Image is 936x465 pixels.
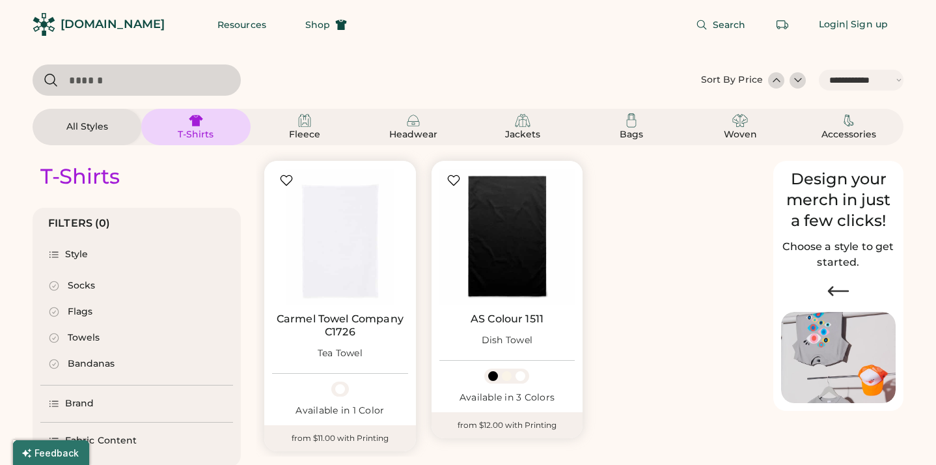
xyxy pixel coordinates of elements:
div: FILTERS (0) [48,216,111,231]
div: Accessories [819,128,878,141]
div: Towels [68,331,100,345]
img: Image of Lisa Congdon Eye Print on T-Shirt and Hat [781,312,896,404]
div: Sort By Price [701,74,763,87]
img: AS Colour 1511 Dish Towel [439,169,575,305]
h2: Choose a style to get started. [781,239,896,270]
div: Flags [68,305,92,318]
div: Headwear [384,128,443,141]
button: Retrieve an order [769,12,795,38]
span: Search [713,20,746,29]
img: Carmel Towel Company C1726 Tea Towel [272,169,408,305]
img: Rendered Logo - Screens [33,13,55,36]
div: Dish Towel [482,334,533,347]
div: Login [819,18,846,31]
img: Accessories Icon [841,113,857,128]
a: AS Colour 1511 [471,313,544,326]
div: T-Shirts [40,163,120,190]
div: Fabric Content [65,434,137,447]
div: Style [65,248,89,261]
div: Tea Towel [318,347,363,360]
div: Bandanas [68,358,115,371]
button: Search [680,12,762,38]
div: Jackets [493,128,552,141]
img: Bags Icon [624,113,639,128]
div: T-Shirts [167,128,225,141]
div: | Sign up [846,18,888,31]
div: from $11.00 with Printing [264,425,416,451]
button: Shop [290,12,363,38]
div: [DOMAIN_NAME] [61,16,165,33]
div: Fleece [275,128,334,141]
div: Woven [711,128,769,141]
div: Design your merch in just a few clicks! [781,169,896,231]
img: Jackets Icon [515,113,530,128]
div: Brand [65,397,94,410]
span: Shop [305,20,330,29]
button: Resources [202,12,282,38]
div: Available in 1 Color [272,404,408,417]
div: All Styles [58,120,117,134]
img: Headwear Icon [406,113,421,128]
img: Fleece Icon [297,113,312,128]
div: Socks [68,279,95,292]
img: Woven Icon [732,113,748,128]
div: Available in 3 Colors [439,391,575,404]
div: Bags [602,128,661,141]
div: from $12.00 with Printing [432,412,583,438]
a: Carmel Towel Company C1726 [272,313,408,339]
img: T-Shirts Icon [188,113,204,128]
